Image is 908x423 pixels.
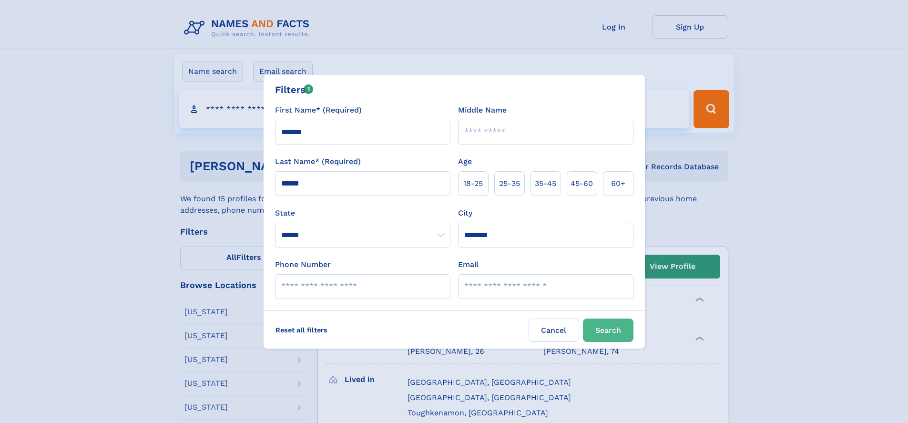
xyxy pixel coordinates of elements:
[275,207,450,219] label: State
[275,104,362,116] label: First Name* (Required)
[275,156,361,167] label: Last Name* (Required)
[463,178,483,189] span: 18‑25
[458,104,507,116] label: Middle Name
[583,319,633,342] button: Search
[535,178,556,189] span: 35‑45
[269,319,334,341] label: Reset all filters
[275,259,331,270] label: Phone Number
[458,259,479,270] label: Email
[611,178,625,189] span: 60+
[275,83,314,97] div: Filters
[529,319,579,342] label: Cancel
[499,178,520,189] span: 25‑35
[458,156,472,167] label: Age
[571,178,593,189] span: 45‑60
[458,207,472,219] label: City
